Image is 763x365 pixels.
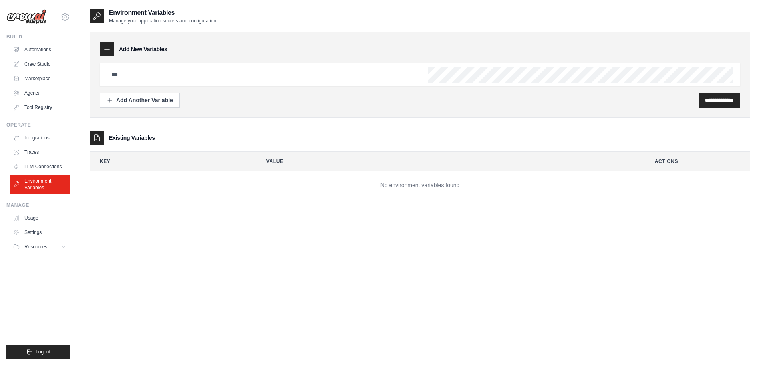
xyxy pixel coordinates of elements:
h3: Existing Variables [109,134,155,142]
button: Resources [10,240,70,253]
a: Environment Variables [10,175,70,194]
div: Add Another Variable [107,96,173,104]
div: Operate [6,122,70,128]
td: No environment variables found [90,171,750,199]
a: LLM Connections [10,160,70,173]
p: Manage your application secrets and configuration [109,18,216,24]
a: Crew Studio [10,58,70,71]
div: Manage [6,202,70,208]
a: Marketplace [10,72,70,85]
a: Settings [10,226,70,239]
h3: Add New Variables [119,45,167,53]
h2: Environment Variables [109,8,216,18]
a: Traces [10,146,70,159]
th: Key [90,152,250,171]
a: Usage [10,212,70,224]
th: Actions [645,152,750,171]
a: Tool Registry [10,101,70,114]
a: Integrations [10,131,70,144]
div: Build [6,34,70,40]
span: Logout [36,349,50,355]
a: Agents [10,87,70,99]
span: Resources [24,244,47,250]
img: Logo [6,9,46,24]
th: Value [257,152,639,171]
button: Logout [6,345,70,359]
button: Add Another Variable [100,93,180,108]
a: Automations [10,43,70,56]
